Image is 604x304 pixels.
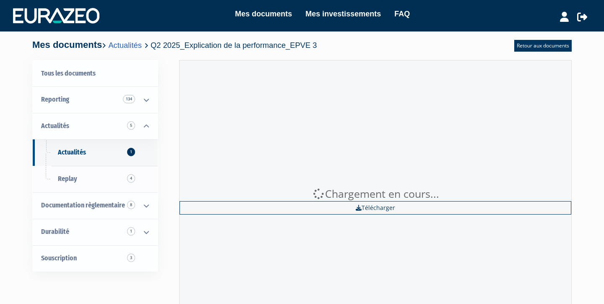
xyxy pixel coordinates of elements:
[41,228,69,236] span: Durabilité
[305,8,381,20] a: Mes investissements
[41,201,125,209] span: Documentation règlementaire
[180,186,571,202] div: Chargement en cours...
[151,41,317,50] span: Q2 2025_Explication de la performance_EPVE 3
[33,86,158,113] a: Reporting 134
[394,8,410,20] a: FAQ
[514,40,572,52] a: Retour aux documents
[33,192,158,219] a: Documentation règlementaire 8
[41,254,77,262] span: Souscription
[58,148,86,156] span: Actualités
[127,254,135,262] span: 3
[13,8,99,23] img: 1732889491-logotype_eurazeo_blanc_rvb.png
[127,121,135,130] span: 5
[33,166,158,192] a: Replay4
[32,40,317,50] h4: Mes documents
[180,201,571,215] a: Télécharger
[127,201,135,209] span: 8
[33,60,158,87] a: Tous les documents
[123,95,135,103] span: 134
[33,139,158,166] a: Actualités1
[33,219,158,245] a: Durabilité 1
[58,175,77,183] span: Replay
[33,113,158,139] a: Actualités 5
[235,8,292,20] a: Mes documents
[33,245,158,272] a: Souscription3
[41,95,69,103] span: Reporting
[41,122,69,130] span: Actualités
[127,148,135,156] span: 1
[108,41,141,50] a: Actualités
[127,227,135,236] span: 1
[127,174,135,183] span: 4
